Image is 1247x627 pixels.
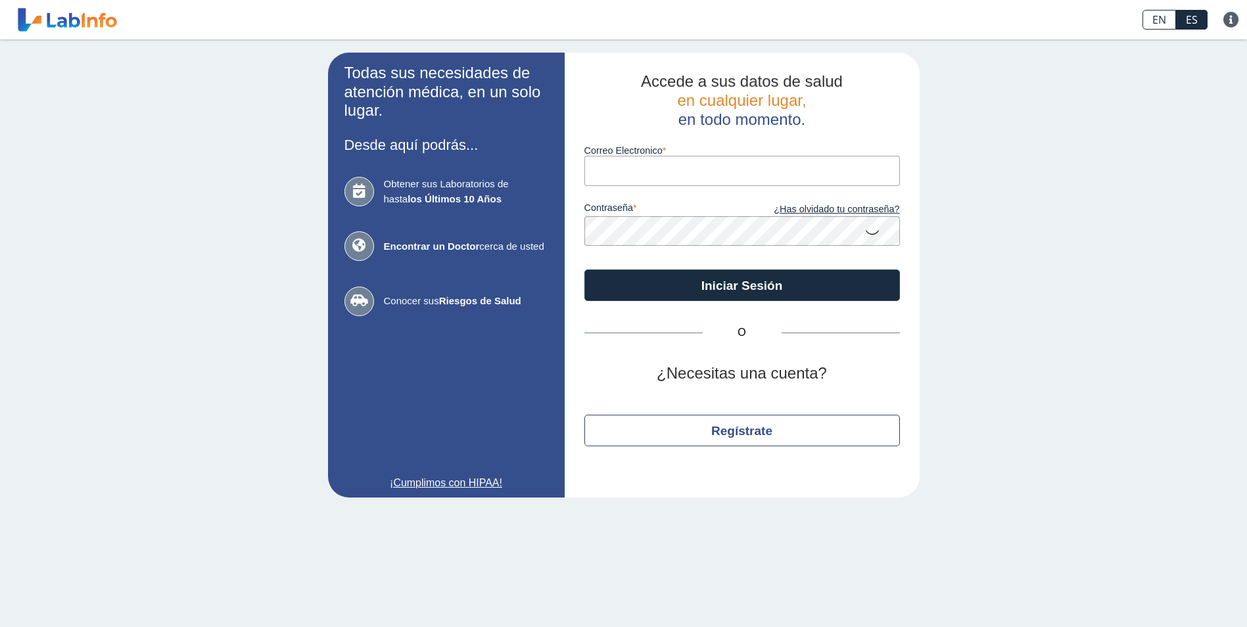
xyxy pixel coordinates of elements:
[439,295,521,306] b: Riesgos de Salud
[384,294,548,309] span: Conocer sus
[584,202,742,217] label: contraseña
[677,91,806,109] span: en cualquier lugar,
[1142,10,1176,30] a: EN
[344,475,548,491] a: ¡Cumplimos con HIPAA!
[384,241,480,252] b: Encontrar un Doctor
[584,269,900,301] button: Iniciar Sesión
[584,364,900,383] h2: ¿Necesitas una cuenta?
[584,145,900,156] label: Correo Electronico
[703,325,782,340] span: O
[1176,10,1208,30] a: ES
[641,72,843,90] span: Accede a sus datos de salud
[344,64,548,120] h2: Todas sus necesidades de atención médica, en un solo lugar.
[678,110,805,128] span: en todo momento.
[384,239,548,254] span: cerca de usted
[408,193,502,204] b: los Últimos 10 Años
[584,415,900,446] button: Regístrate
[344,137,548,153] h3: Desde aquí podrás...
[742,202,900,217] a: ¿Has olvidado tu contraseña?
[384,177,548,206] span: Obtener sus Laboratorios de hasta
